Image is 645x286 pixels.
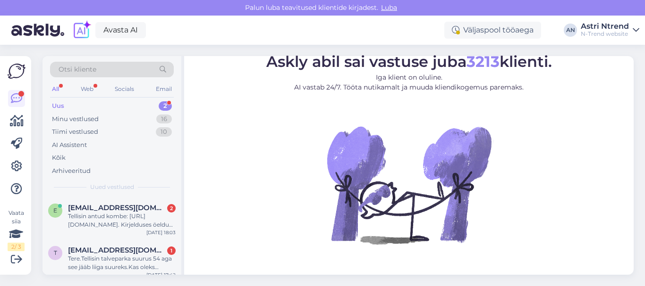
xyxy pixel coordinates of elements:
div: Email [154,83,174,95]
div: Arhiveeritud [52,166,91,176]
img: explore-ai [72,20,92,40]
div: 10 [156,127,172,137]
img: Askly Logo [8,64,25,79]
img: No Chat active [324,100,494,270]
a: Astri NtrendN-Trend website [581,23,639,38]
p: Iga klient on oluline. AI vastab 24/7. Tööta nutikamalt ja muuda kliendikogemus paremaks. [266,73,552,92]
div: AN [564,24,577,37]
div: Vaata siia [8,209,25,251]
div: [DATE] 17:42 [146,271,176,278]
div: Minu vestlused [52,114,99,124]
div: Web [79,83,95,95]
div: 16 [156,114,172,124]
div: Väljaspool tööaega [444,22,541,39]
div: 2 [167,204,176,212]
div: Astri Ntrend [581,23,629,30]
div: Tellisin antud kombe: [URL][DOMAIN_NAME]. Kirjelduses öeldud, et "Kaasasolevad elastsed tallakumm... [68,212,176,229]
div: Socials [113,83,136,95]
div: Uus [52,101,64,111]
div: 2 / 3 [8,243,25,251]
div: Tere.Tellisin talveparka suurus 54 aga see jääb liiga suureks.Kas oleks võimalik see vahetada väi... [68,254,176,271]
div: AI Assistent [52,140,87,150]
div: Tiimi vestlused [52,127,98,137]
span: e [53,207,57,214]
span: Askly abil sai vastuse juba klienti. [266,52,552,71]
div: Kõik [52,153,66,163]
div: 1 [167,246,176,255]
a: Avasta AI [95,22,146,38]
span: Uued vestlused [90,183,134,191]
span: Luba [378,3,400,12]
span: taimi.kiiken89@gmail.com [68,246,166,254]
b: 3213 [467,52,500,71]
div: [DATE] 18:03 [146,229,176,236]
span: Otsi kliente [59,65,96,74]
span: elviira.aher@gmail.com [68,204,166,212]
span: t [54,249,57,256]
div: N-Trend website [581,30,629,38]
div: All [50,83,61,95]
div: 2 [159,101,172,111]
